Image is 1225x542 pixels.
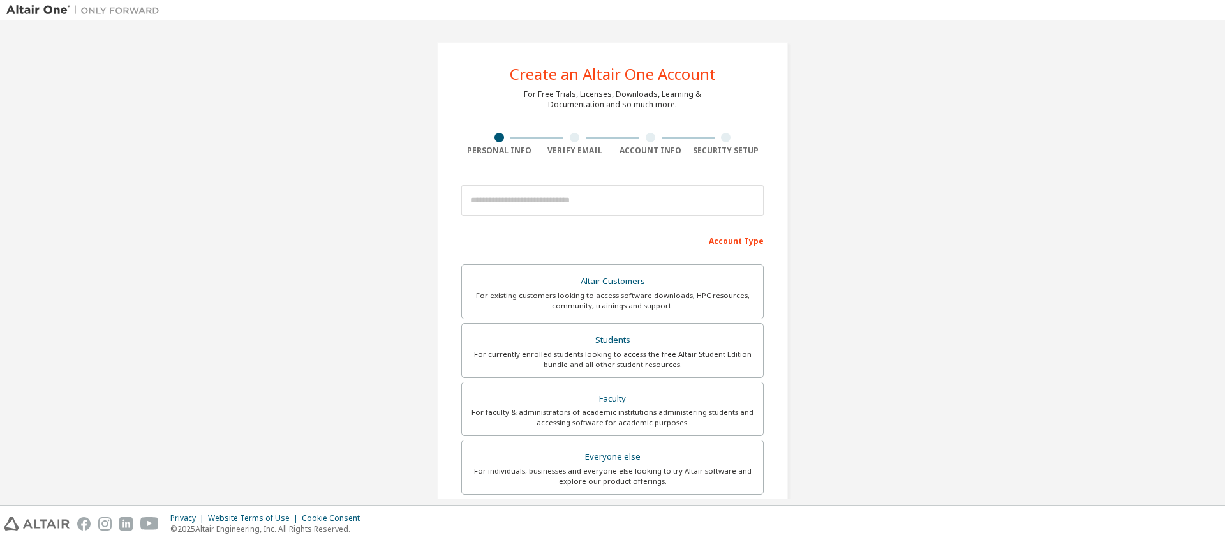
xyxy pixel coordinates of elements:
[470,466,755,486] div: For individuals, businesses and everyone else looking to try Altair software and explore our prod...
[98,517,112,531] img: instagram.svg
[208,513,302,523] div: Website Terms of Use
[524,89,701,110] div: For Free Trials, Licenses, Downloads, Learning & Documentation and so much more.
[688,146,764,156] div: Security Setup
[470,273,755,290] div: Altair Customers
[470,290,755,311] div: For existing customers looking to access software downloads, HPC resources, community, trainings ...
[4,517,70,531] img: altair_logo.svg
[119,517,133,531] img: linkedin.svg
[170,513,208,523] div: Privacy
[510,66,716,82] div: Create an Altair One Account
[6,4,166,17] img: Altair One
[470,349,755,370] div: For currently enrolled students looking to access the free Altair Student Edition bundle and all ...
[612,146,688,156] div: Account Info
[302,513,367,523] div: Cookie Consent
[77,517,91,531] img: facebook.svg
[170,523,367,534] p: © 2025 Altair Engineering, Inc. All Rights Reserved.
[470,390,755,408] div: Faculty
[470,407,755,428] div: For faculty & administrators of academic institutions administering students and accessing softwa...
[470,448,755,466] div: Everyone else
[461,230,764,250] div: Account Type
[537,146,613,156] div: Verify Email
[470,331,755,349] div: Students
[140,517,159,531] img: youtube.svg
[461,146,537,156] div: Personal Info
